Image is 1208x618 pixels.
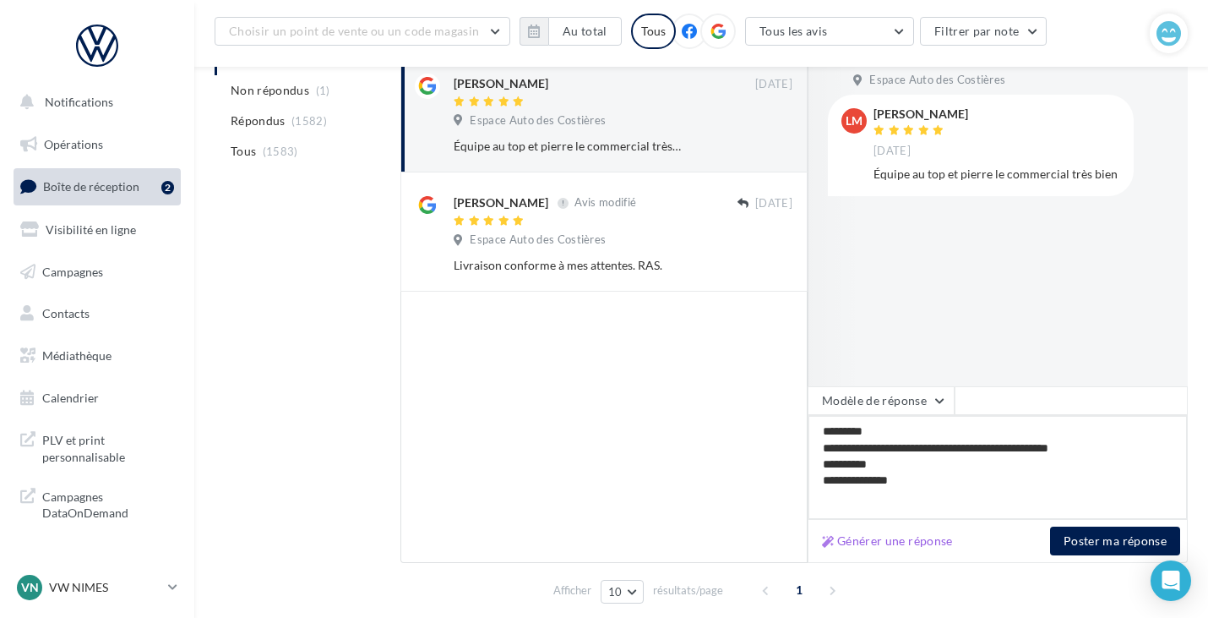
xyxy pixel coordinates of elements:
span: Non répondus [231,82,309,99]
span: Médiathèque [42,348,112,363]
span: Espace Auto des Costières [869,73,1005,88]
button: Au total [548,17,622,46]
div: 2 [161,181,174,194]
span: 10 [608,585,623,599]
div: Tous [631,14,676,49]
a: Campagnes [10,254,184,290]
div: [PERSON_NAME] [873,108,968,120]
span: Contacts [42,306,90,320]
span: [DATE] [755,77,792,92]
span: VN [21,579,39,596]
button: Au total [520,17,622,46]
button: Poster ma réponse [1050,527,1180,555]
button: 10 [601,580,644,604]
a: Médiathèque [10,338,184,374]
button: Générer une réponse [815,531,960,551]
span: (1582) [291,114,327,128]
span: résultats/page [653,582,723,599]
a: Calendrier [10,380,184,416]
span: Boîte de réception [43,179,139,194]
span: Tous les avis [759,24,828,38]
span: [DATE] [755,196,792,211]
div: Équipe au top et pierre le commercial très bien [454,138,683,155]
span: Espace Auto des Costières [470,232,606,248]
span: Notifications [45,95,113,109]
span: Afficher [553,582,591,599]
span: [DATE] [873,144,911,159]
div: Open Intercom Messenger [1151,561,1191,601]
div: Équipe au top et pierre le commercial très bien [873,166,1120,183]
span: Avis modifié [574,196,636,210]
a: Opérations [10,127,184,162]
span: Campagnes DataOnDemand [42,485,174,522]
span: Opérations [44,137,103,151]
span: Choisir un point de vente ou un code magasin [229,24,479,38]
button: Modèle de réponse [808,386,955,415]
div: [PERSON_NAME] [454,194,548,211]
a: Visibilité en ligne [10,212,184,248]
button: Choisir un point de vente ou un code magasin [215,17,510,46]
span: Espace Auto des Costières [470,113,606,129]
div: [PERSON_NAME] [454,75,548,92]
span: Visibilité en ligne [46,222,136,237]
span: Répondus [231,112,286,129]
a: Boîte de réception2 [10,168,184,205]
a: Campagnes DataOnDemand [10,479,184,528]
span: (1583) [263,145,298,158]
span: (1) [316,84,330,97]
span: 1 [786,577,813,604]
span: PLV et print personnalisable [42,429,174,465]
span: lm [846,112,862,129]
div: Livraison conforme à mes attentes. RAS. [454,257,683,274]
span: Calendrier [42,391,99,405]
span: Campagnes [42,264,103,278]
button: Tous les avis [745,17,914,46]
button: Filtrer par note [920,17,1047,46]
button: Notifications [10,85,177,120]
a: PLV et print personnalisable [10,422,184,472]
a: Contacts [10,296,184,331]
p: VW NIMES [49,579,161,596]
span: Tous [231,143,256,160]
a: VN VW NIMES [14,572,181,604]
